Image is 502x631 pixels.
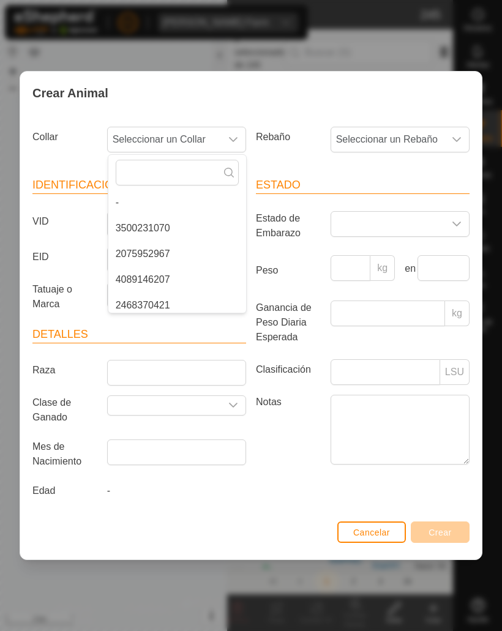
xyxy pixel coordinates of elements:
[28,127,102,147] label: Collar
[108,293,246,318] li: 2468370421
[444,212,469,236] div: dropdown trigger
[221,127,245,152] div: dropdown trigger
[429,528,452,537] span: Crear
[256,177,470,194] header: Estado
[221,396,245,415] div: dropdown trigger
[411,521,470,543] button: Crear
[28,247,102,267] label: EID
[337,521,406,543] button: Cancelar
[28,282,102,312] label: Tatuaje o Marca
[116,195,119,210] span: -
[251,359,326,380] label: Clasificación
[251,255,326,286] label: Peso
[251,211,326,241] label: Estado de Embarazo
[116,221,170,236] span: 3500231070
[116,247,170,261] span: 2075952967
[32,326,246,343] header: Detalles
[251,127,326,147] label: Rebaño
[440,359,470,385] p-inputgroup-addon: LSU
[116,272,170,287] span: 4089146207
[28,439,102,469] label: Mes de Nacimiento
[108,127,221,152] span: Seleccionar un Collar
[108,216,246,241] li: 3500231070
[251,395,326,464] label: Notas
[251,301,326,345] label: Ganancia de Peso Diaria Esperada
[28,360,102,381] label: Raza
[331,127,444,152] span: Seleccionar un Rebaño
[28,484,102,498] label: Edad
[28,211,102,232] label: VID
[32,84,108,102] span: Crear Animal
[444,127,469,152] div: dropdown trigger
[116,298,170,313] span: 2468370421
[107,485,110,496] span: -
[108,190,246,215] li: -
[108,267,246,292] li: 4089146207
[353,528,390,537] span: Cancelar
[370,255,395,281] p-inputgroup-addon: kg
[28,395,102,425] label: Clase de Ganado
[108,242,246,266] li: 2075952967
[32,177,246,194] header: Identificación
[445,301,470,326] p-inputgroup-addon: kg
[400,261,412,276] label: en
